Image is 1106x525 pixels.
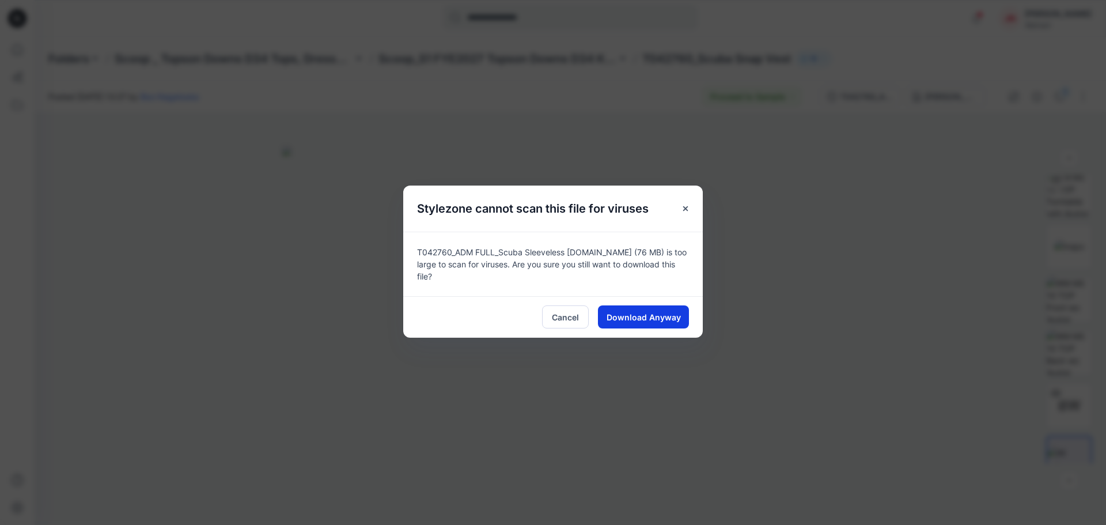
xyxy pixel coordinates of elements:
button: Close [675,198,696,219]
div: T042760_ADM FULL_Scuba Sleeveless [DOMAIN_NAME] (76 MB) is too large to scan for viruses. Are you... [403,232,703,296]
span: Cancel [552,311,579,323]
button: Cancel [542,305,589,328]
button: Download Anyway [598,305,689,328]
h5: Stylezone cannot scan this file for viruses [403,186,662,232]
span: Download Anyway [607,311,681,323]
